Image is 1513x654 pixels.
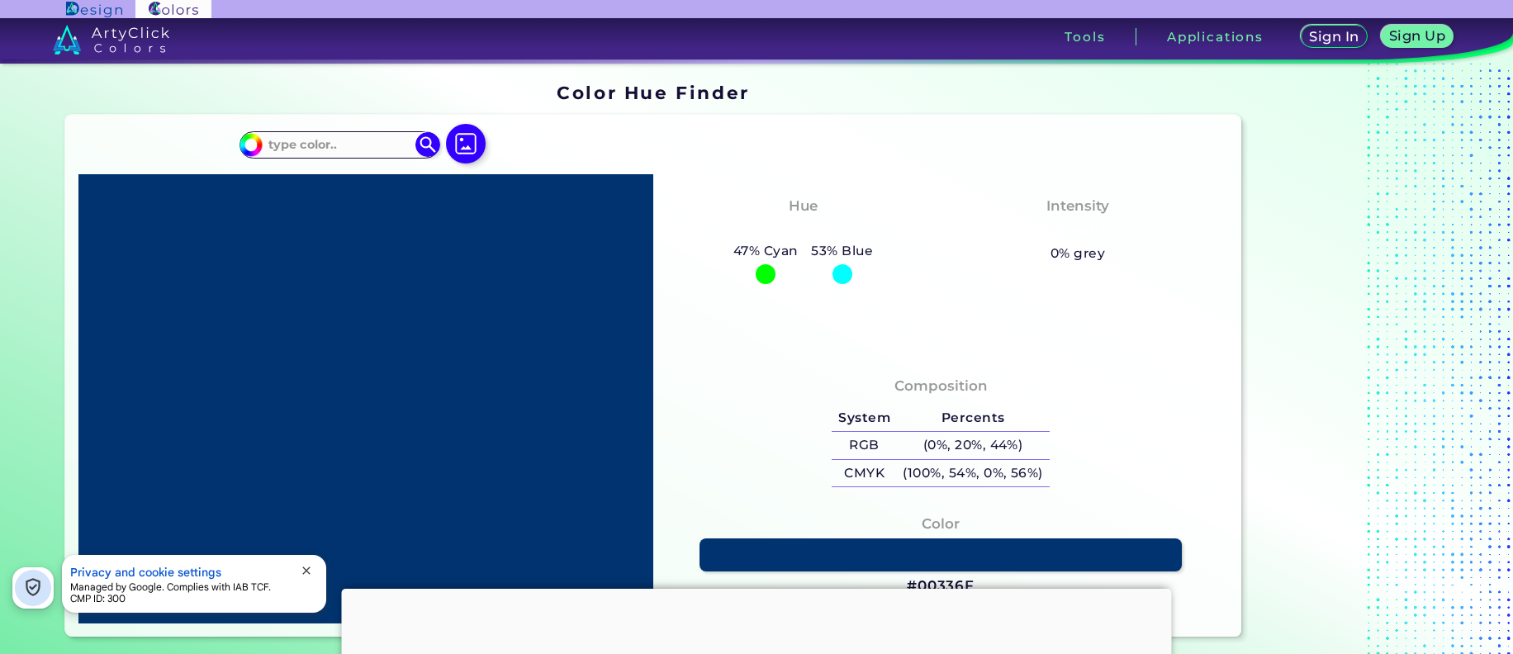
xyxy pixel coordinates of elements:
h5: 47% Cyan [727,240,804,262]
h5: CMYK [832,460,896,487]
h5: 0% grey [1051,243,1105,264]
h4: Hue [789,194,818,218]
h5: (0%, 20%, 44%) [897,432,1050,459]
h5: Sign In [1311,31,1356,43]
h3: Cyan-Blue [756,220,850,240]
h3: #00336F [907,576,975,596]
h4: Composition [894,374,988,398]
img: logo_artyclick_colors_white.svg [53,25,169,54]
input: type color.. [263,134,416,156]
h5: Sign Up [1392,30,1443,42]
h3: Vibrant [1042,220,1114,240]
h4: Intensity [1046,194,1109,218]
a: Sign Up [1385,26,1450,47]
h5: System [832,405,896,432]
h5: 53% Blue [804,240,880,262]
h5: RGB [832,432,896,459]
h5: Percents [897,405,1050,432]
img: ArtyClick Design logo [66,2,121,17]
img: icon search [415,132,440,157]
h3: Tools [1065,31,1105,43]
a: Sign In [1304,26,1364,47]
h1: Color Hue Finder [557,80,749,105]
img: icon picture [446,124,486,163]
h3: Applications [1167,31,1264,43]
h5: (100%, 54%, 0%, 56%) [897,460,1050,487]
h4: Color [922,512,960,536]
